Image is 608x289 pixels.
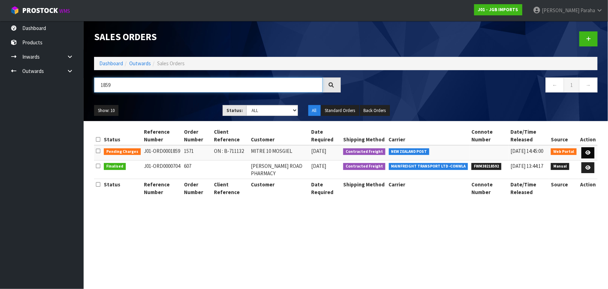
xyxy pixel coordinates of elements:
[212,145,249,160] td: ON : B-711132
[510,163,543,169] span: [DATE] 13:44:17
[360,105,390,116] button: Back Orders
[143,160,182,179] td: J01-ORD0000704
[249,160,309,179] td: [PERSON_NAME] ROAD PHARMACY
[551,148,577,155] span: Web Portal
[143,179,182,198] th: Reference Number
[59,8,70,14] small: WMS
[143,145,182,160] td: J01-ORD0001859
[249,126,309,145] th: Customer
[578,126,598,145] th: Action
[579,77,598,92] a: →
[102,126,143,145] th: Status
[182,160,212,179] td: 607
[351,77,598,95] nav: Page navigation
[542,7,579,14] span: [PERSON_NAME]
[341,126,387,145] th: Shipping Method
[509,179,549,198] th: Date/Time Released
[387,179,470,198] th: Carrier
[102,179,143,198] th: Status
[10,6,19,15] img: cube-alt.png
[551,163,569,170] span: Manual
[549,126,578,145] th: Source
[249,145,309,160] td: MITRE 10 MOSGIEL
[311,163,326,169] span: [DATE]
[129,60,151,67] a: Outwards
[99,60,123,67] a: Dashboard
[341,179,387,198] th: Shipping Method
[308,105,321,116] button: All
[478,7,518,13] strong: J01 - JGB IMPORTS
[311,148,326,154] span: [DATE]
[182,179,212,198] th: Order Number
[94,77,323,92] input: Search sales orders
[510,148,543,154] span: [DATE] 14:45:00
[182,145,212,160] td: 1571
[104,163,126,170] span: Finalised
[387,126,470,145] th: Carrier
[564,77,579,92] a: 1
[226,108,243,113] strong: Status:
[343,148,385,155] span: Contracted Freight
[578,179,598,198] th: Action
[212,179,249,198] th: Client Reference
[546,77,564,92] a: ←
[389,148,430,155] span: NEW ZEALAND POST
[22,6,58,15] span: ProStock
[471,163,501,170] span: FWM38218592
[212,126,249,145] th: Client Reference
[104,148,141,155] span: Pending Charges
[470,126,509,145] th: Connote Number
[157,60,185,67] span: Sales Orders
[474,4,522,15] a: J01 - JGB IMPORTS
[580,7,595,14] span: Paraha
[94,31,341,42] h1: Sales Orders
[549,179,578,198] th: Source
[321,105,359,116] button: Standard Orders
[470,179,509,198] th: Connote Number
[309,179,341,198] th: Date Required
[509,126,549,145] th: Date/Time Released
[94,105,118,116] button: Show: 10
[343,163,385,170] span: Contracted Freight
[143,126,182,145] th: Reference Number
[309,126,341,145] th: Date Required
[249,179,309,198] th: Customer
[182,126,212,145] th: Order Number
[389,163,468,170] span: MAINFREIGHT TRANSPORT LTD -CONWLA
